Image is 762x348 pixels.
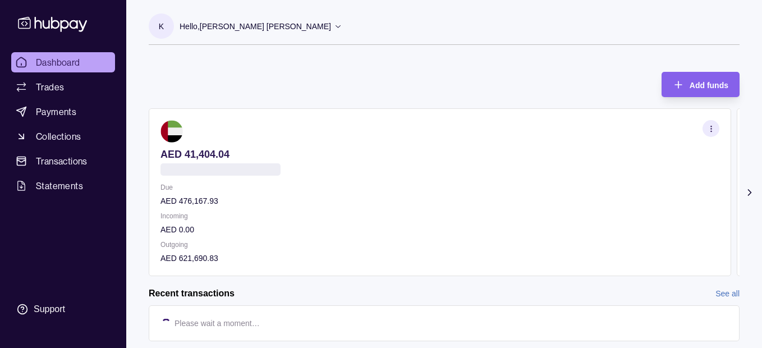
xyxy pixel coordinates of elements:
[11,151,115,171] a: Transactions
[160,252,719,264] p: AED 621,690.83
[160,181,719,194] p: Due
[690,81,728,90] span: Add funds
[175,317,260,329] p: Please wait a moment…
[662,72,740,97] button: Add funds
[36,105,76,118] span: Payments
[160,120,183,143] img: ae
[36,80,64,94] span: Trades
[36,179,83,193] span: Statements
[160,195,719,207] p: AED 476,167.93
[36,56,80,69] span: Dashboard
[36,130,81,143] span: Collections
[715,287,740,300] a: See all
[11,126,115,146] a: Collections
[159,20,164,33] p: K
[11,52,115,72] a: Dashboard
[180,20,331,33] p: Hello, [PERSON_NAME] [PERSON_NAME]
[34,303,65,315] div: Support
[11,77,115,97] a: Trades
[160,223,719,236] p: AED 0.00
[36,154,88,168] span: Transactions
[11,176,115,196] a: Statements
[160,210,719,222] p: Incoming
[160,148,719,161] p: AED 41,404.04
[149,287,235,300] h2: Recent transactions
[11,102,115,122] a: Payments
[11,297,115,321] a: Support
[160,239,719,251] p: Outgoing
